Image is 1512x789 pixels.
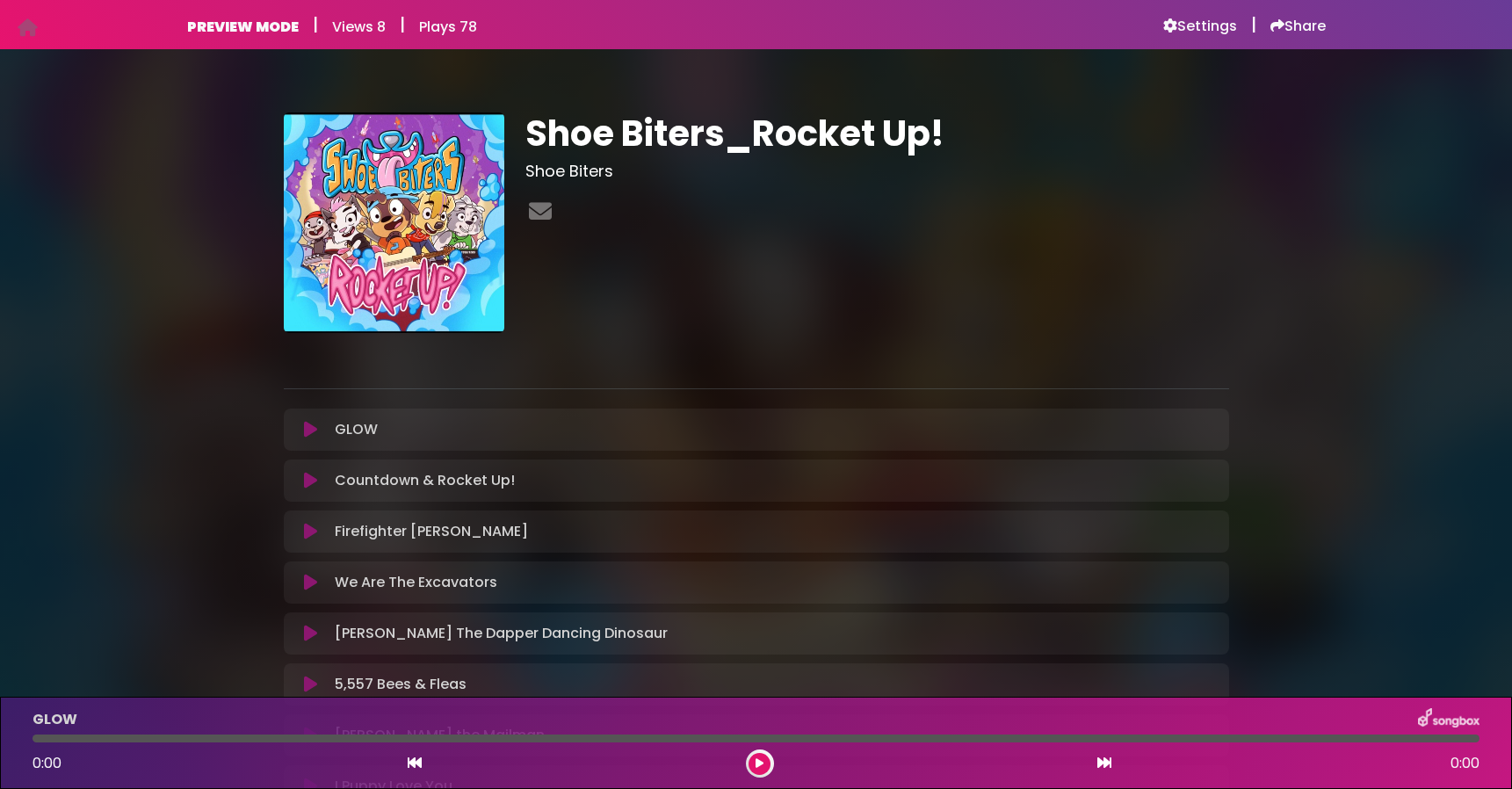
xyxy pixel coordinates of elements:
[33,709,77,730] p: GLOW
[335,419,378,440] p: GLOW
[1163,18,1237,35] a: Settings
[187,18,299,35] h6: PREVIEW MODE
[419,18,477,35] h6: Plays 78
[525,162,1229,181] h3: Shoe Biters
[284,112,504,333] img: OQsf137BQus9dY5q7SZS
[1418,708,1479,731] img: songbox-logo-white.png
[313,14,318,35] h5: |
[1451,753,1479,774] span: 0:00
[335,521,528,542] p: Firefighter [PERSON_NAME]
[400,14,405,35] h5: |
[525,112,1229,155] h1: Shoe Biters_Rocket Up!
[335,470,515,491] p: Countdown & Rocket Up!
[335,572,497,593] p: We Are The Excavators
[33,753,61,773] span: 0:00
[1251,14,1256,35] h5: |
[335,674,467,695] p: 5,557 Bees & Fleas
[335,623,668,644] p: [PERSON_NAME] The Dapper Dancing Dinosaur
[1270,18,1326,35] a: Share
[332,18,386,35] h6: Views 8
